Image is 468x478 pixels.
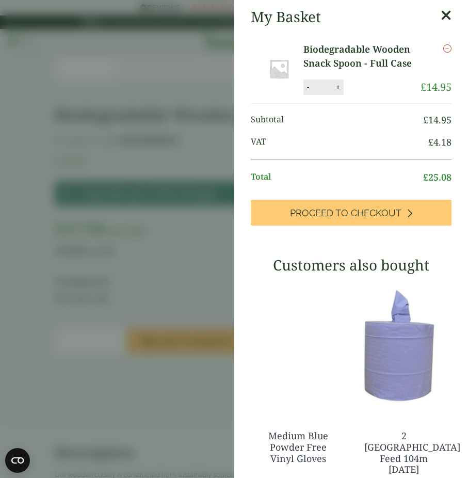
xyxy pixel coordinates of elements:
a: Medium Blue Powder Free Vinyl Gloves [268,429,328,464]
h3: Customers also bought [251,257,452,274]
span: £ [421,80,426,94]
button: Open CMP widget [5,448,30,473]
span: £ [423,171,428,183]
bdi: 14.95 [421,80,451,94]
button: + [333,83,343,91]
a: Biodegradable Wooden Snack Spoon - Full Case [303,42,421,70]
span: VAT [251,135,429,149]
bdi: 14.95 [423,114,451,126]
bdi: 4.18 [428,136,451,148]
button: - [304,83,312,91]
a: Proceed to Checkout [251,200,452,226]
img: Placeholder [253,42,305,95]
span: Total [251,170,424,184]
span: Subtotal [251,113,424,127]
span: £ [423,114,428,126]
bdi: 25.08 [423,171,451,183]
a: 2 [GEOGRAPHIC_DATA] Feed 104m [DATE] [364,429,460,475]
img: 3630017-2-Ply-Blue-Centre-Feed-104m [356,281,451,410]
span: Proceed to Checkout [290,208,401,219]
a: Remove this item [443,42,451,55]
h2: My Basket [251,8,321,26]
span: £ [428,136,433,148]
